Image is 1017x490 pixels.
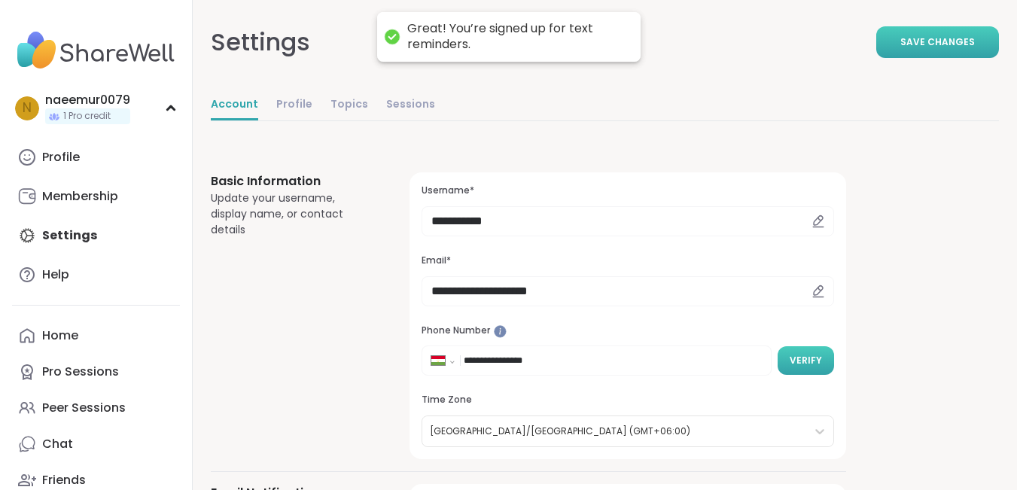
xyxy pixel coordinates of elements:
a: Peer Sessions [12,390,180,426]
div: Help [42,266,69,283]
h3: Email* [422,254,834,267]
span: Verify [790,354,822,367]
div: Great! You’re signed up for text reminders. [407,21,626,53]
a: Chat [12,426,180,462]
h3: Phone Number [422,324,834,337]
a: Profile [276,90,312,120]
a: Pro Sessions [12,354,180,390]
button: Verify [778,346,834,375]
div: Pro Sessions [42,364,119,380]
a: Help [12,257,180,293]
a: Profile [12,139,180,175]
div: Update your username, display name, or contact details [211,190,373,238]
div: Membership [42,188,118,205]
div: Chat [42,436,73,452]
button: Save Changes [876,26,999,58]
div: Peer Sessions [42,400,126,416]
div: Home [42,327,78,344]
span: Save Changes [900,35,975,49]
h3: Basic Information [211,172,373,190]
div: Settings [211,24,310,60]
h3: Time Zone [422,394,834,406]
a: Home [12,318,180,354]
div: Friends [42,472,86,488]
h3: Username* [422,184,834,197]
a: Membership [12,178,180,215]
img: ShareWell Nav Logo [12,24,180,77]
iframe: Spotlight [494,325,507,338]
span: n [23,99,32,118]
a: Topics [330,90,368,120]
div: naeemur0079 [45,92,130,108]
a: Account [211,90,258,120]
div: Profile [42,149,80,166]
a: Sessions [386,90,435,120]
span: 1 Pro credit [63,110,111,123]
